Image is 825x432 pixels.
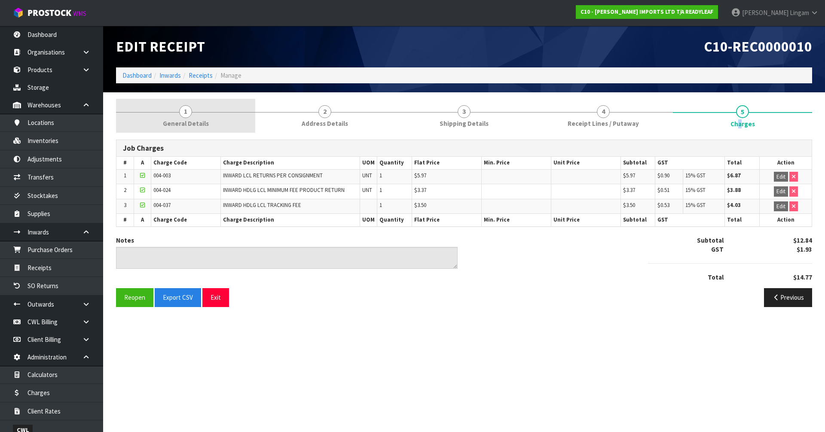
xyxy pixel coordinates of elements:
span: 1 [379,186,382,194]
span: $0.90 [657,172,669,179]
th: Charge Description [221,214,360,226]
strong: $1.93 [797,245,812,253]
th: Unit Price [551,157,620,169]
th: Quantity [377,214,412,226]
span: General Details [163,119,209,128]
th: # [116,214,134,226]
span: 004-037 [153,201,171,209]
span: INWARD LCL RETURNS PER CONSIGNMENT [223,172,323,179]
span: Edit Receipt [116,37,205,55]
strong: $4.03 [727,201,741,209]
th: GST [655,214,725,226]
th: A [134,214,151,226]
strong: Total [708,273,724,281]
th: A [134,157,151,169]
span: Charges [116,133,812,313]
span: $0.53 [657,201,669,209]
a: Inwards [159,71,181,79]
strong: Subtotal [697,236,724,244]
span: [PERSON_NAME] [742,9,788,17]
button: Exit [202,288,229,307]
span: 4 [597,105,610,118]
button: Edit [774,186,788,197]
span: 15% GST [685,186,706,194]
span: $3.50 [623,201,635,209]
span: 15% GST [685,201,706,209]
span: Charges [730,119,755,128]
strong: $3.88 [727,186,741,194]
span: 1 [379,172,382,179]
button: Edit [774,172,788,182]
span: 1 [379,201,382,209]
h3: Job Charges [123,144,805,152]
th: # [116,157,134,169]
span: 2 [318,105,331,118]
span: 3 [458,105,471,118]
span: INWARD HDLG LCL TRACKING FEE [223,201,301,209]
span: $3.37 [623,186,635,194]
th: Flat Price [412,157,482,169]
span: UNT [362,172,372,179]
th: Subtotal [620,157,655,169]
th: Total [725,157,760,169]
td: 1 [116,169,134,184]
span: 5 [736,105,749,118]
th: Charge Code [151,214,221,226]
th: Total [725,214,760,226]
strong: $6.87 [727,172,741,179]
img: cube-alt.png [13,7,24,18]
span: ProStock [27,7,71,18]
th: Action [760,214,812,226]
a: C10 - [PERSON_NAME] IMPORTS LTD T/A READYLEAF [576,5,718,19]
th: Subtotal [620,214,655,226]
span: Lingam [790,9,809,17]
span: $5.97 [623,172,635,179]
th: Quantity [377,157,412,169]
span: Receipt Lines / Putaway [568,119,639,128]
button: Reopen [116,288,153,307]
a: Dashboard [122,71,152,79]
label: Notes [116,236,134,245]
span: $5.97 [414,172,426,179]
button: Previous [764,288,812,307]
th: UOM [360,157,377,169]
a: Receipts [189,71,213,79]
span: UNT [362,186,372,194]
span: $3.50 [414,201,426,209]
th: Unit Price [551,214,620,226]
span: $0.51 [657,186,669,194]
span: Shipping Details [440,119,489,128]
span: 1 [179,105,192,118]
span: 004-024 [153,186,171,194]
span: 004-003 [153,172,171,179]
small: WMS [73,9,86,18]
span: Address Details [302,119,348,128]
span: INWARD HDLG LCL MINIMUM FEE PRODUCT RETURN [223,186,345,194]
th: Charge Description [221,157,360,169]
span: C10-REC0000010 [704,37,812,55]
span: Manage [220,71,241,79]
strong: GST [711,245,724,253]
span: 15% GST [685,172,706,179]
th: Min. Price [481,157,551,169]
strong: $14.77 [793,273,812,281]
span: $3.37 [414,186,426,194]
strong: C10 - [PERSON_NAME] IMPORTS LTD T/A READYLEAF [581,8,713,15]
th: UOM [360,214,377,226]
th: Min. Price [481,214,551,226]
button: Edit [774,201,788,212]
th: Charge Code [151,157,221,169]
button: Export CSV [155,288,201,307]
strong: $12.84 [793,236,812,244]
th: Action [760,157,812,169]
th: GST [655,157,725,169]
td: 3 [116,199,134,214]
th: Flat Price [412,214,482,226]
td: 2 [116,184,134,199]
